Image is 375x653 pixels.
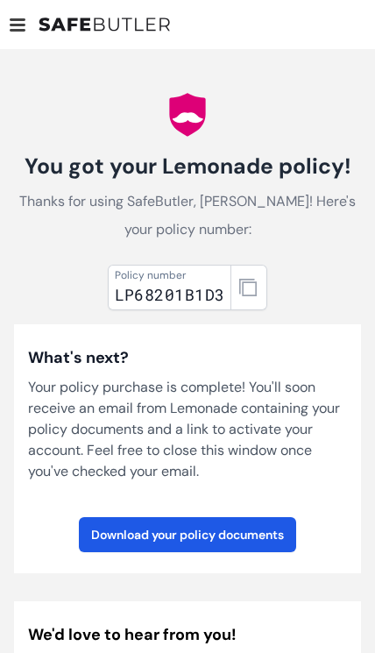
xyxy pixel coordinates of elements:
div: LP68201B1D3 [115,282,225,307]
a: Download your policy documents [79,517,296,552]
h1: You got your Lemonade policy! [14,153,361,181]
h3: What's next? [28,345,347,370]
div: Policy number [115,268,225,282]
p: Your policy purchase is complete! You'll soon receive an email from Lemonade containing your poli... [28,377,347,482]
p: Thanks for using SafeButler, [PERSON_NAME]! Here's your policy number: [14,188,361,244]
img: SafeButler Text Logo [39,18,170,32]
h2: We'd love to hear from you! [28,622,347,647]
